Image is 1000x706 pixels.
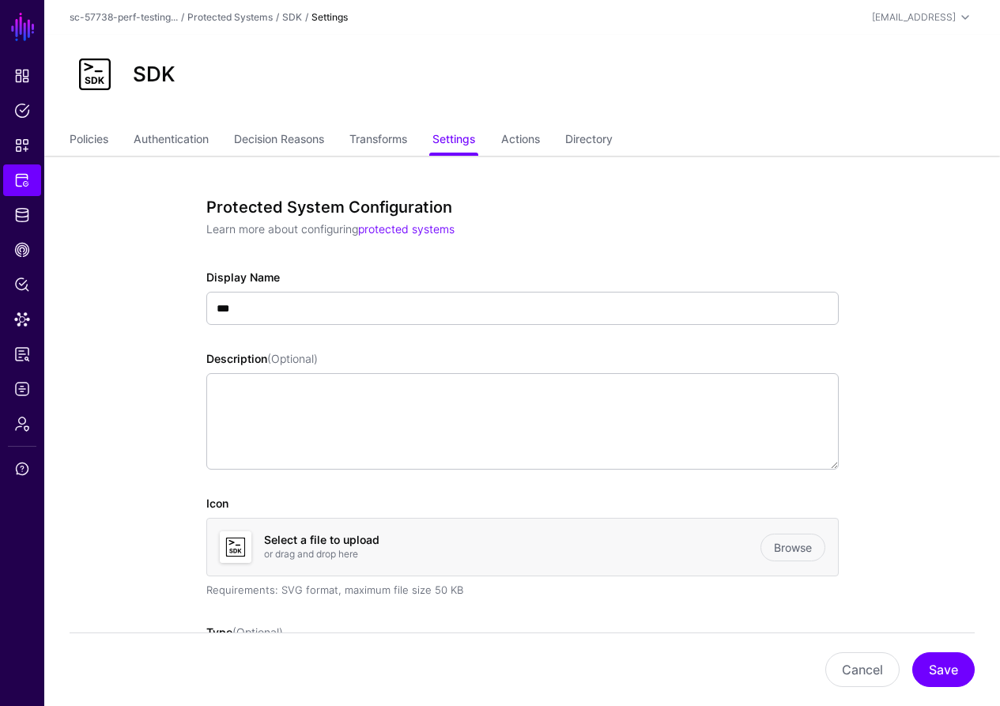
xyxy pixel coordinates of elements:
[14,311,30,327] span: Data Lens
[358,222,455,236] a: protected systems
[3,60,41,92] a: Dashboard
[206,583,839,598] div: Requirements: SVG format, maximum file size 50 KB
[3,95,41,126] a: Policies
[282,11,302,23] a: SDK
[70,126,108,156] a: Policies
[302,10,311,25] div: /
[70,49,120,100] img: svg+xml;base64,PHN2ZyB3aWR0aD0iNjQiIGhlaWdodD0iNjQiIHZpZXdCb3g9IjAgMCA2NCA2NCIgZmlsbD0ibm9uZSIgeG...
[264,534,760,547] h4: Select a file to upload
[565,126,613,156] a: Directory
[9,9,36,44] a: SGNL
[3,373,41,405] a: Logs
[206,624,283,640] label: Type
[3,234,41,266] a: CAEP Hub
[349,126,407,156] a: Transforms
[70,11,178,23] a: sc-57738-perf-testing...
[3,408,41,440] a: Admin
[501,126,540,156] a: Actions
[3,199,41,231] a: Identity Data Fabric
[14,242,30,258] span: CAEP Hub
[14,461,30,477] span: Support
[273,10,282,25] div: /
[206,495,228,512] label: Icon
[187,11,273,23] a: Protected Systems
[14,381,30,397] span: Logs
[3,130,41,161] a: Snippets
[3,338,41,370] a: Reports
[432,126,475,156] a: Settings
[206,350,318,367] label: Description
[14,416,30,432] span: Admin
[206,198,826,217] h3: Protected System Configuration
[3,164,41,196] a: Protected Systems
[178,10,187,25] div: /
[872,10,956,25] div: [EMAIL_ADDRESS]
[14,207,30,223] span: Identity Data Fabric
[267,352,318,365] span: (Optional)
[14,172,30,188] span: Protected Systems
[912,652,975,687] button: Save
[206,269,280,285] label: Display Name
[14,346,30,362] span: Reports
[760,534,825,561] a: Browse
[3,269,41,300] a: Policy Lens
[234,126,324,156] a: Decision Reasons
[134,126,209,156] a: Authentication
[133,62,175,86] h2: SDK
[14,103,30,119] span: Policies
[14,68,30,84] span: Dashboard
[311,11,348,23] strong: Settings
[14,277,30,293] span: Policy Lens
[206,221,826,237] p: Learn more about configuring
[220,531,251,563] img: svg+xml;base64,PHN2ZyB3aWR0aD0iNjQiIGhlaWdodD0iNjQiIHZpZXdCb3g9IjAgMCA2NCA2NCIgZmlsbD0ibm9uZSIgeG...
[232,625,283,639] span: (Optional)
[14,138,30,153] span: Snippets
[264,547,760,561] p: or drag and drop here
[3,304,41,335] a: Data Lens
[825,652,900,687] button: Cancel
